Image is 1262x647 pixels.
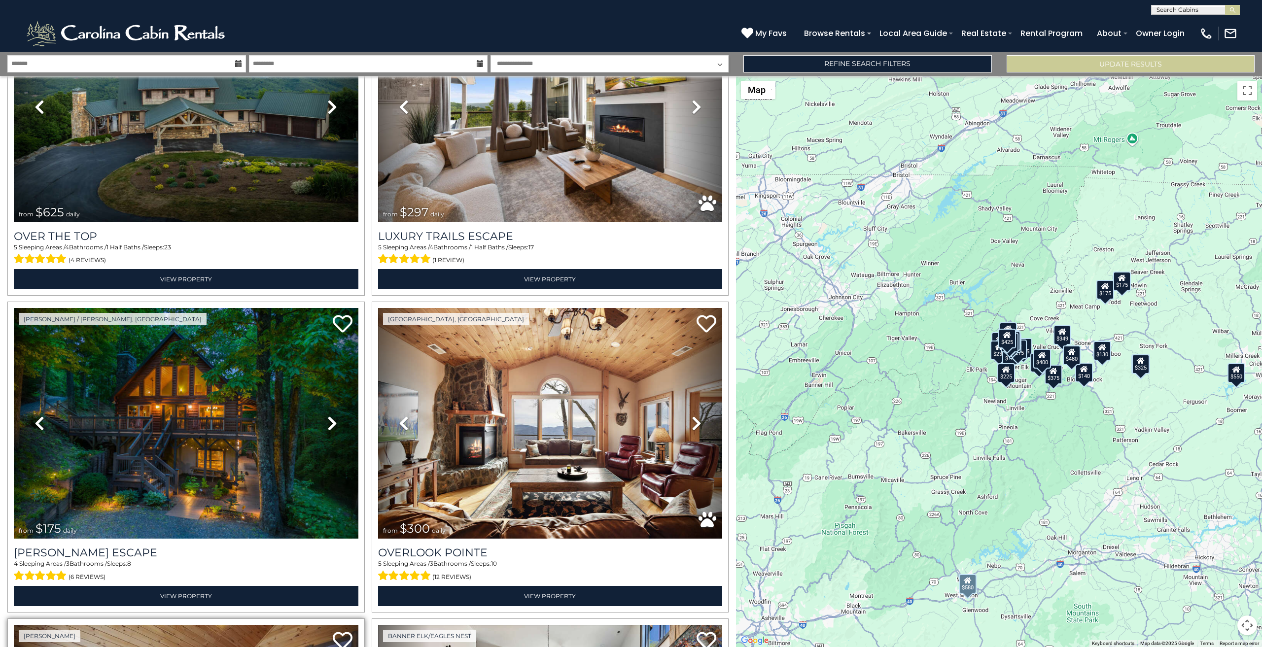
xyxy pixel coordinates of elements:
[14,586,358,606] a: View Property
[378,308,723,539] img: thumbnail_163477009.jpeg
[741,81,775,99] button: Change map style
[106,243,144,251] span: 1 Half Baths /
[1131,354,1149,374] div: $325
[1113,272,1131,291] div: $175
[378,560,382,567] span: 5
[14,243,17,251] span: 5
[1075,362,1093,382] div: $140
[1140,641,1194,646] span: Map data ©2025 Google
[999,322,1017,341] div: $125
[998,329,1016,348] div: $425
[1092,640,1134,647] button: Keyboard shortcuts
[1044,364,1062,384] div: $375
[1131,25,1190,42] a: Owner Login
[1033,348,1051,368] div: $400
[1009,340,1027,359] div: $215
[127,560,131,567] span: 8
[19,313,207,325] a: [PERSON_NAME] / [PERSON_NAME], [GEOGRAPHIC_DATA]
[432,527,446,534] span: daily
[1002,331,1020,351] div: $245
[378,243,382,251] span: 5
[1224,27,1237,40] img: mail-regular-white.png
[19,630,80,642] a: [PERSON_NAME]
[1220,641,1259,646] a: Report a map error
[378,586,723,606] a: View Property
[1004,333,1021,352] div: $165
[741,27,789,40] a: My Favs
[378,269,723,289] a: View Property
[383,527,398,534] span: from
[1002,345,1020,365] div: $185
[14,243,358,267] div: Sleeping Areas / Bathrooms / Sleeps:
[25,19,229,48] img: White-1-2.png
[430,560,433,567] span: 3
[1014,338,1032,357] div: $625
[1131,354,1149,374] div: $185
[1007,55,1255,72] button: Update Results
[997,363,1015,382] div: $225
[528,243,534,251] span: 17
[66,210,80,218] span: daily
[432,254,464,267] span: (1 review)
[432,571,471,583] span: (12 reviews)
[1016,25,1087,42] a: Rental Program
[1053,325,1071,345] div: $349
[1237,615,1257,635] button: Map camera controls
[1227,363,1245,383] div: $550
[1063,345,1081,365] div: $480
[19,527,34,534] span: from
[799,25,870,42] a: Browse Rentals
[333,314,352,335] a: Add to favorites
[19,210,34,218] span: from
[383,630,476,642] a: Banner Elk/Eagles Nest
[378,230,723,243] a: Luxury Trails Escape
[65,243,69,251] span: 4
[14,269,358,289] a: View Property
[748,85,766,95] span: Map
[35,205,64,219] span: $625
[429,243,433,251] span: 4
[14,546,358,559] h3: Todd Escape
[14,308,358,539] img: thumbnail_168627805.jpeg
[875,25,952,42] a: Local Area Guide
[1237,81,1257,101] button: Toggle fullscreen view
[491,560,497,567] span: 10
[14,560,18,567] span: 4
[14,546,358,559] a: [PERSON_NAME] Escape
[400,205,428,219] span: $297
[164,243,171,251] span: 23
[69,571,105,583] span: (6 reviews)
[1093,341,1111,361] div: $130
[63,527,77,534] span: daily
[383,313,529,325] a: [GEOGRAPHIC_DATA], [GEOGRAPHIC_DATA]
[755,27,787,39] span: My Favs
[1096,280,1114,300] div: $175
[378,546,723,559] a: Overlook Pointe
[69,254,106,267] span: (4 reviews)
[738,634,771,647] a: Open this area in Google Maps (opens a new window)
[14,230,358,243] a: Over The Top
[697,314,716,335] a: Add to favorites
[400,521,430,536] span: $300
[66,560,70,567] span: 3
[35,521,61,536] span: $175
[430,210,444,218] span: daily
[743,55,991,72] a: Refine Search Filters
[471,243,508,251] span: 1 Half Baths /
[956,25,1011,42] a: Real Estate
[14,559,358,583] div: Sleeping Areas / Bathrooms / Sleeps:
[1199,27,1213,40] img: phone-regular-white.png
[738,634,771,647] img: Google
[1092,25,1126,42] a: About
[1001,332,1018,352] div: $535
[1132,354,1150,374] div: $297
[1030,352,1048,372] div: $230
[1200,641,1214,646] a: Terms
[378,559,723,583] div: Sleeping Areas / Bathrooms / Sleeps:
[378,243,723,267] div: Sleeping Areas / Bathrooms / Sleeps:
[990,341,1008,360] div: $230
[958,574,976,594] div: $580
